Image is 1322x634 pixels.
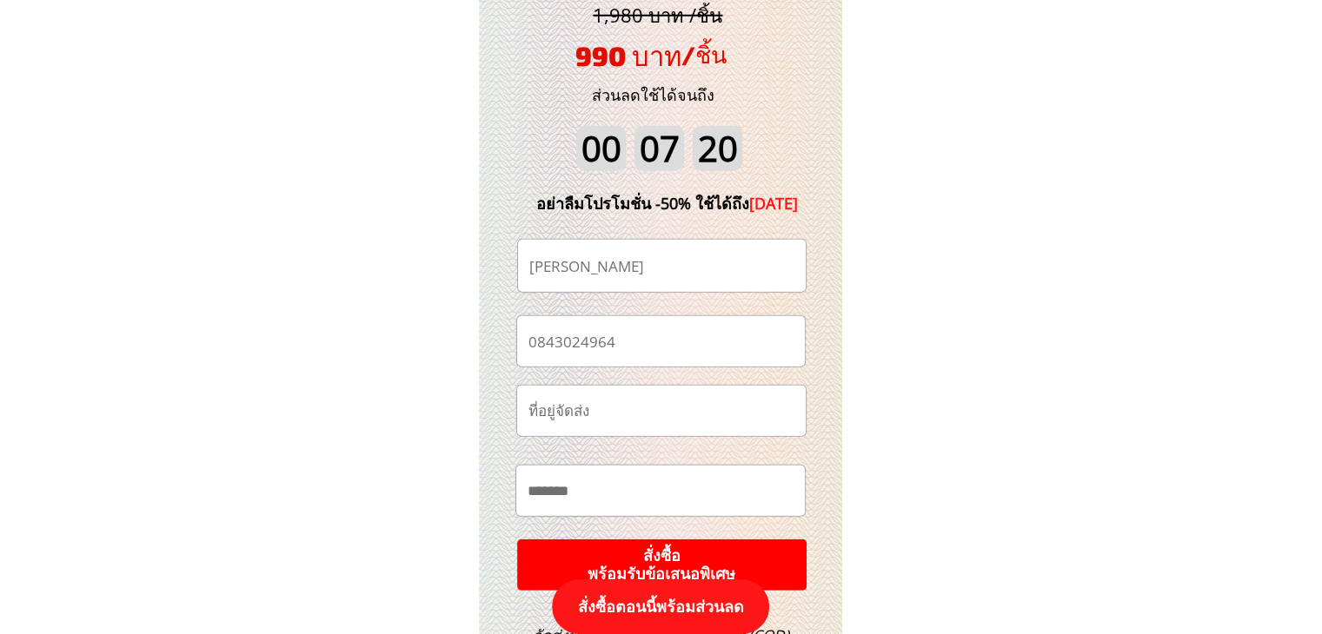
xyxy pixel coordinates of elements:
[552,579,769,634] p: สั่งซื้อตอนนี้พร้อมส่วนลด
[525,240,799,292] input: ชื่อ-นามสกุล
[575,39,681,71] span: 990 บาท
[681,40,727,68] span: /ชิ้น
[510,191,825,216] div: อย่าลืมโปรโมชั่น -50% ใช้ได้ถึง
[593,2,722,28] span: 1,980 บาท /ชิ้น
[524,316,798,366] input: เบอร์โทรศัพท์
[513,538,811,591] p: สั่งซื้อ พร้อมรับข้อเสนอพิเศษ
[749,193,798,214] span: [DATE]
[568,83,738,108] h3: ส่วนลดใช้ได้จนถึง
[524,386,799,436] input: ที่อยู่จัดส่ง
